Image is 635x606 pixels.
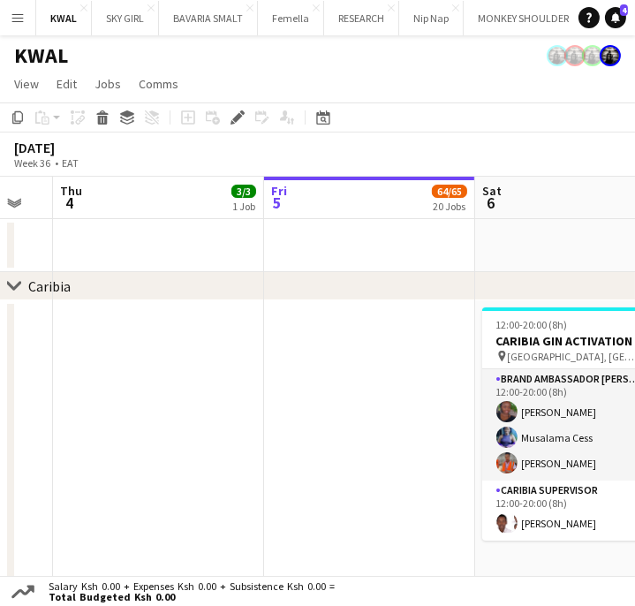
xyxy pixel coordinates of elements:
[14,76,39,92] span: View
[57,76,77,92] span: Edit
[564,45,586,66] app-user-avatar: simon yonni
[480,193,502,213] span: 6
[232,200,255,213] div: 1 Job
[582,45,603,66] app-user-avatar: simon yonni
[49,592,335,602] span: Total Budgeted Ksh 0.00
[139,76,178,92] span: Comms
[496,318,568,331] span: 12:00-20:00 (8h)
[620,4,628,16] span: 4
[268,193,287,213] span: 5
[94,76,121,92] span: Jobs
[28,277,71,295] div: Caribia
[92,1,159,35] button: SKY GIRL
[399,1,464,35] button: Nip Nap
[258,1,324,35] button: Femella
[547,45,568,66] app-user-avatar: simon yonni
[482,183,502,199] span: Sat
[60,183,82,199] span: Thu
[600,45,621,66] app-user-avatar: simon yonni
[14,139,119,156] div: [DATE]
[38,581,338,602] div: Salary Ksh 0.00 + Expenses Ksh 0.00 + Subsistence Ksh 0.00 =
[324,1,399,35] button: RESEARCH
[11,156,55,170] span: Week 36
[231,185,256,198] span: 3/3
[14,42,68,69] h1: KWAL
[605,7,626,28] a: 4
[57,193,82,213] span: 4
[62,156,79,170] div: EAT
[87,72,128,95] a: Jobs
[432,185,467,198] span: 64/65
[132,72,185,95] a: Comms
[7,72,46,95] a: View
[271,183,287,199] span: Fri
[36,1,92,35] button: KWAL
[49,72,84,95] a: Edit
[464,1,584,35] button: MONKEY SHOULDER
[433,200,466,213] div: 20 Jobs
[159,1,258,35] button: BAVARIA SMALT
